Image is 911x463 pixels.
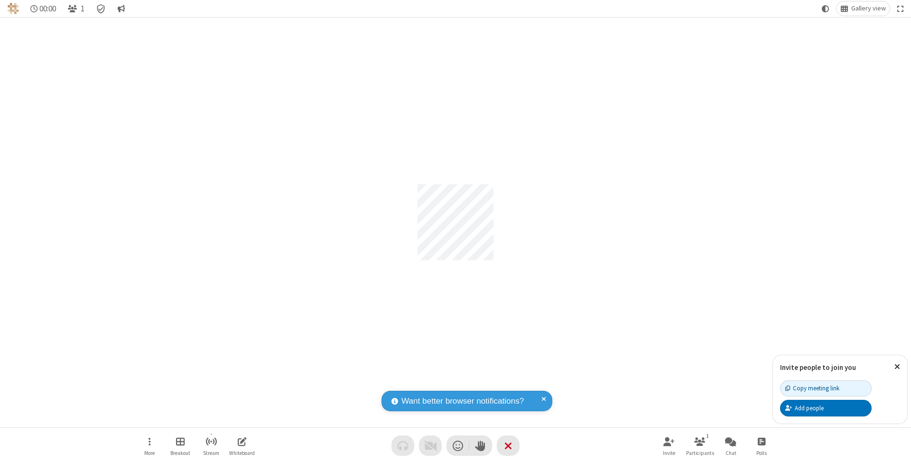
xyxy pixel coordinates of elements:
span: Want better browser notifications? [401,395,524,407]
button: Audio problem - check your Internet connection or call by phone [391,435,414,456]
button: Start streaming [197,432,225,459]
span: Participants [686,450,714,456]
span: Stream [203,450,219,456]
button: Copy meeting link [780,380,872,397]
button: Raise hand [469,435,492,456]
button: Open chat [716,432,745,459]
span: 1 [81,4,84,13]
button: Close popover [887,355,907,378]
div: Timer [27,1,60,16]
span: More [144,450,155,456]
button: Video [419,435,442,456]
button: Open participant list [686,432,714,459]
span: Gallery view [851,5,886,12]
span: Whiteboard [229,450,255,456]
button: Fullscreen [893,1,908,16]
div: Copy meeting link [785,384,839,393]
button: Open shared whiteboard [228,432,256,459]
button: End or leave meeting [497,435,520,456]
div: 1 [704,432,712,440]
button: Using system theme [818,1,833,16]
span: 00:00 [39,4,56,13]
span: Invite [663,450,675,456]
button: Change layout [837,1,890,16]
span: Chat [725,450,736,456]
button: Open participant list [64,1,88,16]
button: Invite participants (⌘+Shift+I) [655,432,683,459]
button: Send a reaction [446,435,469,456]
button: Manage Breakout Rooms [166,432,195,459]
button: Conversation [113,1,129,16]
img: QA Selenium DO NOT DELETE OR CHANGE [8,3,19,14]
span: Polls [756,450,767,456]
button: Open poll [747,432,776,459]
div: Meeting details Encryption enabled [92,1,110,16]
button: Add people [780,400,872,416]
button: Open menu [135,432,164,459]
label: Invite people to join you [780,363,856,372]
span: Breakout [170,450,190,456]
